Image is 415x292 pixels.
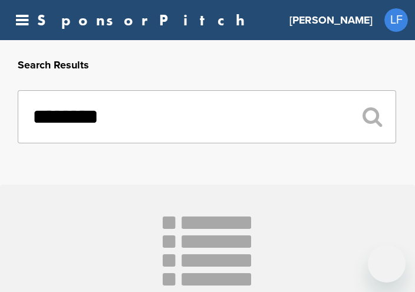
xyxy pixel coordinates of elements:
h2: Search Results [18,57,396,73]
h3: [PERSON_NAME] [289,12,373,28]
a: LF [384,8,408,32]
a: SponsorPitch [37,12,252,28]
iframe: Button to launch messaging window [368,245,406,283]
a: [PERSON_NAME] [289,7,373,33]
